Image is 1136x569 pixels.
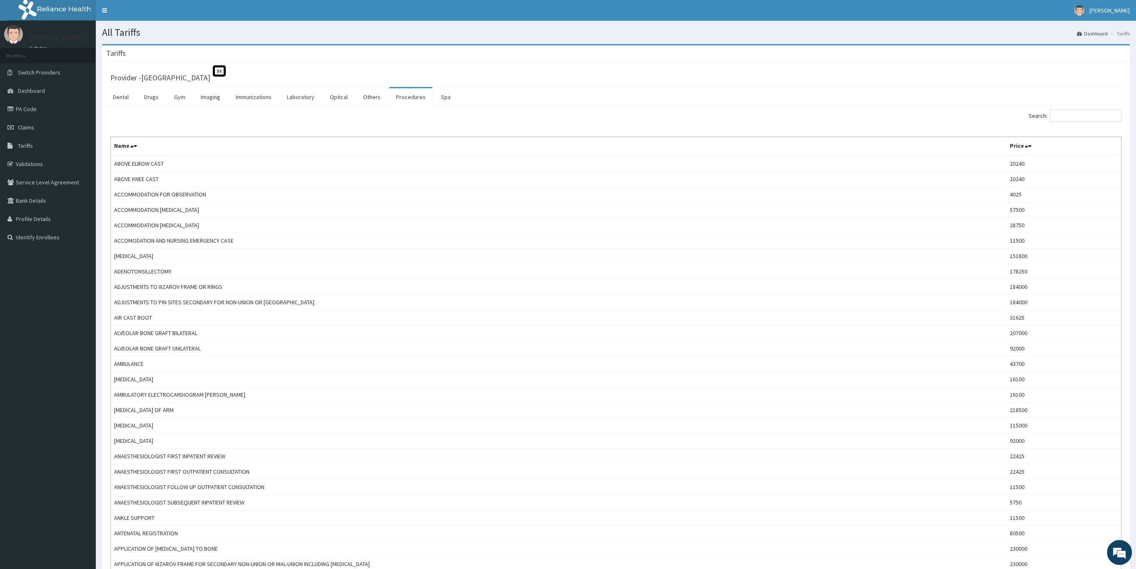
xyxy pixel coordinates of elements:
[1089,7,1130,14] span: [PERSON_NAME]
[1006,510,1121,526] td: 11500
[194,88,227,106] a: Imaging
[111,202,1006,218] td: ACCOMMODATION [MEDICAL_DATA]
[18,69,60,76] span: Switch Providers
[280,88,321,106] a: Laboratory
[1006,387,1121,403] td: 16100
[4,25,23,44] img: User Image
[1029,109,1121,122] label: Search:
[111,310,1006,325] td: AIR CAST BOOT
[1074,5,1084,16] img: User Image
[1006,449,1121,464] td: 22425
[111,449,1006,464] td: ANAESTHESIOLOGIST FIRST INPATIENT REVIEW
[111,495,1006,510] td: ANAESTHESIOLOGIST SUBSEQUENT INPATIENT REVIEW
[111,264,1006,279] td: ADENOTONSILLECTOMY
[18,87,45,94] span: Dashboard
[1006,541,1121,557] td: 230000
[356,88,387,106] a: Others
[213,65,226,77] span: St
[18,142,33,149] span: Tariffs
[1006,433,1121,449] td: 92000
[137,88,165,106] a: Drugs
[106,88,135,106] a: Dental
[111,171,1006,187] td: ABOVE KNEE CAST
[111,279,1006,295] td: ADJUSTMENTS TO IIIZAROV FRAME OR RINGS
[1006,156,1121,171] td: 20240
[1006,218,1121,233] td: 28750
[111,325,1006,341] td: ALVEOLAR BONE GRAFT BILATERAL
[1006,310,1121,325] td: 31625
[1006,356,1121,372] td: 43700
[111,233,1006,248] td: ACCOMODATION AND NURSING EMERGENCY CASE
[1006,403,1121,418] td: 218500
[1006,248,1121,264] td: 151800
[29,45,49,51] a: Online
[111,156,1006,171] td: ABOVE ELBOW CAST
[1077,30,1108,37] a: Dashboard
[111,526,1006,541] td: ANTENATAL REGISTRATION
[1006,464,1121,480] td: 22425
[1006,325,1121,341] td: 207000
[111,510,1006,526] td: ANKLE SUPPORT
[111,387,1006,403] td: AMBULATORY ELECTROCARDIOGRAM [PERSON_NAME]
[111,248,1006,264] td: [MEDICAL_DATA]
[111,341,1006,356] td: ALVEOLAR BONE GRAFT UNILATERAL
[1006,495,1121,510] td: 5750
[1006,480,1121,495] td: 11500
[1006,137,1121,156] th: Price
[111,403,1006,418] td: [MEDICAL_DATA] OF ARM
[434,88,457,106] a: Spa
[111,356,1006,372] td: AMBULANCE
[167,88,192,106] a: Gym
[1006,171,1121,187] td: 20240
[110,74,210,82] h3: Provider - [GEOGRAPHIC_DATA]
[1006,418,1121,433] td: 115000
[111,464,1006,480] td: ANAESTHESIOLOGIST FIRST OUTPATIENT CONSULTATION
[111,137,1006,156] th: Name
[111,187,1006,202] td: ACCOMMODATION FOR OBSERVATION
[1006,279,1121,295] td: 184000
[1006,341,1121,356] td: 92000
[1006,233,1121,248] td: 11500
[102,27,1130,38] h1: All Tariffs
[323,88,354,106] a: Optical
[1006,526,1121,541] td: 80500
[1006,372,1121,387] td: 16100
[1109,30,1130,37] li: Tariffs
[111,418,1006,433] td: [MEDICAL_DATA]
[1006,187,1121,202] td: 4025
[1006,202,1121,218] td: 57500
[389,88,432,106] a: Procedures
[111,295,1006,310] td: ADJUSTMENTS TO PIN SITES SECONDARY FOR NON-UNION OR [GEOGRAPHIC_DATA]
[111,541,1006,557] td: APPLICATION OF [MEDICAL_DATA] TO BONE
[1006,264,1121,279] td: 178250
[1006,295,1121,310] td: 184000
[111,480,1006,495] td: ANAESTHESIOLOGIST FOLLOW UP OUTPATIENT CONSULTATION
[229,88,278,106] a: Immunizations
[29,34,84,41] p: [PERSON_NAME]
[111,433,1006,449] td: [MEDICAL_DATA]
[106,50,126,57] h3: Tariffs
[1050,109,1121,122] input: Search:
[111,218,1006,233] td: ACCOMMODATION [MEDICAL_DATA]
[111,372,1006,387] td: [MEDICAL_DATA]
[18,124,34,131] span: Claims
